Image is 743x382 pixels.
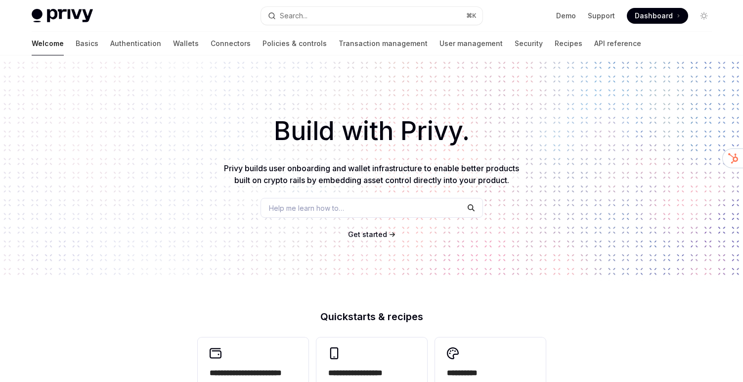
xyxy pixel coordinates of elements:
a: Authentication [110,32,161,55]
span: Dashboard [635,11,673,21]
span: Get started [348,230,387,239]
a: API reference [594,32,641,55]
img: light logo [32,9,93,23]
button: Search...⌘K [261,7,482,25]
button: Toggle dark mode [696,8,712,24]
a: Wallets [173,32,199,55]
span: ⌘ K [466,12,477,20]
a: Connectors [211,32,251,55]
a: Demo [556,11,576,21]
span: Help me learn how to… [269,203,344,213]
a: Policies & controls [262,32,327,55]
a: Get started [348,230,387,239]
a: Welcome [32,32,64,55]
a: Recipes [555,32,582,55]
a: Security [515,32,543,55]
a: Support [588,11,615,21]
div: Search... [280,10,307,22]
h2: Quickstarts & recipes [198,312,546,322]
a: User management [439,32,503,55]
span: Privy builds user onboarding and wallet infrastructure to enable better products built on crypto ... [224,163,519,185]
a: Basics [76,32,98,55]
a: Dashboard [627,8,688,24]
a: Transaction management [339,32,428,55]
h1: Build with Privy. [16,112,727,150]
